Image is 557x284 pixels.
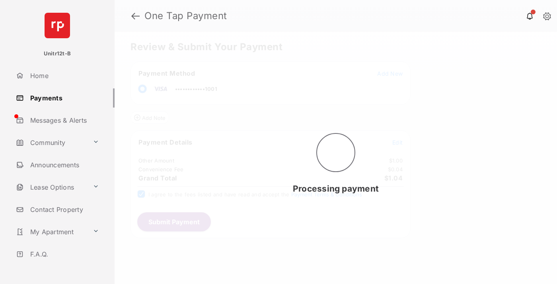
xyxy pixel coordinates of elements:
[13,133,90,152] a: Community
[13,245,115,264] a: F.A.Q.
[13,222,90,241] a: My Apartment
[293,184,379,194] span: Processing payment
[45,13,70,38] img: svg+xml;base64,PHN2ZyB4bWxucz0iaHR0cDovL3d3dy53My5vcmcvMjAwMC9zdmciIHdpZHRoPSI2NCIgaGVpZ2h0PSI2NC...
[13,155,115,174] a: Announcements
[13,111,115,130] a: Messages & Alerts
[144,11,227,21] strong: One Tap Payment
[13,178,90,197] a: Lease Options
[13,200,115,219] a: Contact Property
[44,50,71,58] p: Unitr12t-B
[13,66,115,85] a: Home
[13,88,115,108] a: Payments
